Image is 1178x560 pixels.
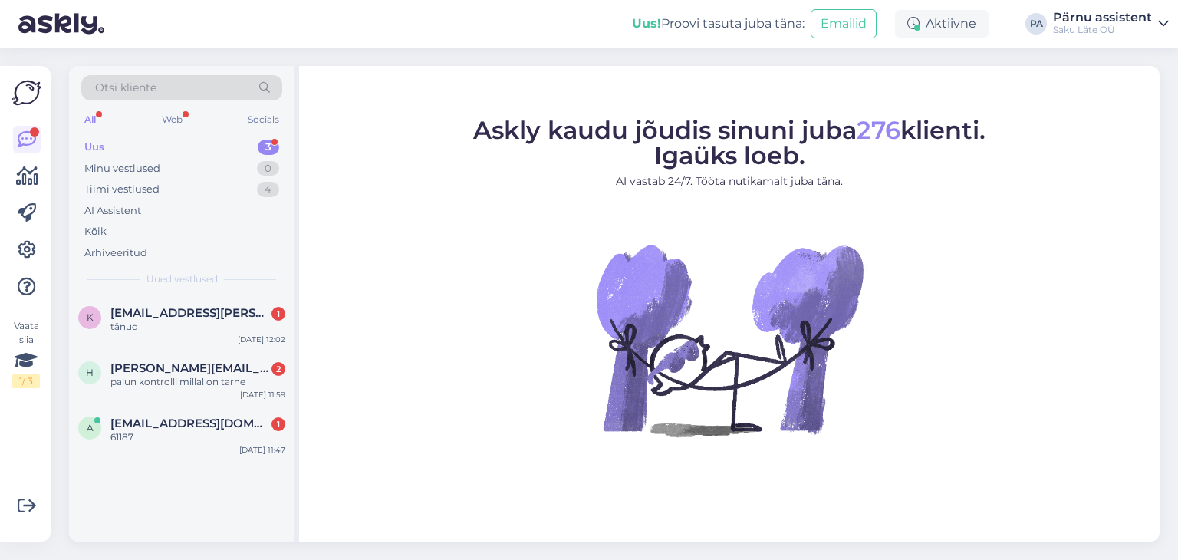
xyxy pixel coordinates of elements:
div: 3 [258,140,279,155]
div: Vaata siia [12,319,40,388]
div: 4 [257,182,279,197]
span: a [87,422,94,433]
div: Aktiivne [895,10,989,38]
div: tänud [110,320,285,334]
span: k [87,311,94,323]
span: antialemaa@gmail.com [110,417,270,430]
div: Uus [84,140,104,155]
p: AI vastab 24/7. Tööta nutikamalt juba täna. [473,173,986,189]
div: 1 [271,307,285,321]
span: Uued vestlused [146,272,218,286]
span: h [86,367,94,378]
div: Web [159,110,186,130]
span: kaivo.kiple@accor.com [110,306,270,320]
button: Emailid [811,9,877,38]
span: 276 [857,115,900,145]
div: All [81,110,99,130]
div: AI Assistent [84,203,141,219]
div: 0 [257,161,279,176]
div: Pärnu assistent [1053,12,1152,24]
div: 61187 [110,430,285,444]
div: [DATE] 11:47 [239,444,285,456]
img: No Chat active [591,202,867,478]
div: Minu vestlused [84,161,160,176]
div: [DATE] 12:02 [238,334,285,345]
div: PA [1025,13,1047,35]
div: [DATE] 11:59 [240,389,285,400]
span: Otsi kliente [95,80,156,96]
div: Socials [245,110,282,130]
span: henn.koemets@mapri.eu [110,361,270,375]
div: Tiimi vestlused [84,182,160,197]
div: Proovi tasuta juba täna: [632,15,805,33]
div: 2 [271,362,285,376]
div: Saku Läte OÜ [1053,24,1152,36]
img: Askly Logo [12,78,41,107]
div: palun kontrolli millal on tarne [110,375,285,389]
div: 1 [271,417,285,431]
b: Uus! [632,16,661,31]
a: Pärnu assistentSaku Läte OÜ [1053,12,1169,36]
span: Askly kaudu jõudis sinuni juba klienti. Igaüks loeb. [473,115,986,170]
div: Arhiveeritud [84,245,147,261]
div: 1 / 3 [12,374,40,388]
div: Kõik [84,224,107,239]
